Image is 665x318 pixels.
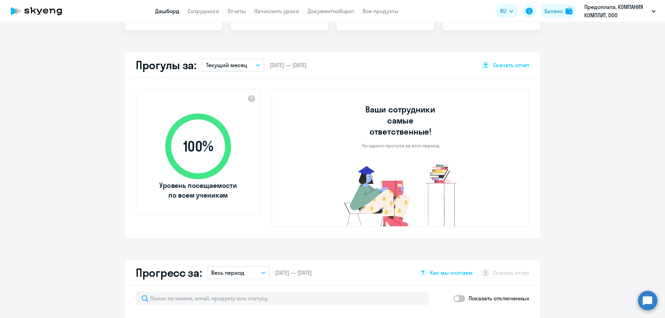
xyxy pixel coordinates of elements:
[206,61,247,69] p: Текущий месяц
[202,58,264,72] button: Текущий месяц
[331,163,470,226] img: no-truants
[188,8,219,15] a: Сотрудники
[155,8,179,15] a: Дашборд
[584,3,649,19] p: Предоплата, КОМПАНИЯ КОМПЛИТ, ООО
[566,8,573,15] img: balance
[136,58,196,72] h2: Прогулы за:
[136,266,202,280] h2: Прогресс за:
[363,8,399,15] a: Все продукты
[493,61,529,69] span: Скачать отчет
[430,269,473,276] span: Как мы считаем
[228,8,246,15] a: Отчеты
[500,7,506,15] span: RU
[540,4,577,18] button: Балансbalance
[544,7,563,15] div: Баланс
[158,138,238,155] span: 100 %
[581,3,659,19] button: Предоплата, КОМПАНИЯ КОМПЛИТ, ООО
[362,143,439,149] p: Ни одного прогула за этот период
[308,8,354,15] a: Документооборот
[356,104,445,137] h3: Ваши сотрудники самые ответственные!
[136,291,429,305] input: Поиск по имени, email, продукту или статусу
[207,266,269,279] button: Весь период
[158,181,238,200] span: Уровень посещаемости по всем ученикам
[469,294,529,302] p: Показать отключенных
[495,4,518,18] button: RU
[270,61,307,69] span: [DATE] — [DATE]
[211,269,245,277] p: Весь период
[254,8,299,15] a: Начислить уроки
[275,269,312,276] span: [DATE] — [DATE]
